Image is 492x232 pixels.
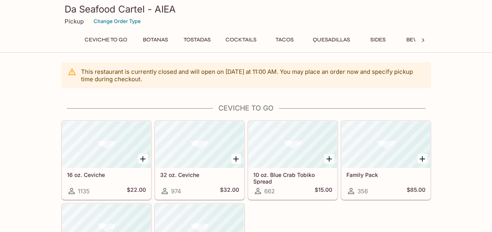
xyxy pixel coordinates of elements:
span: 356 [357,187,368,195]
button: Ceviche To Go [80,34,132,45]
button: Quesadillas [308,34,354,45]
button: Tacos [267,34,302,45]
button: Tostadas [179,34,215,45]
h5: $15.00 [315,186,332,196]
h5: $32.00 [220,186,239,196]
h5: $85.00 [407,186,425,196]
div: 10 oz. Blue Crab Tobiko Spread [249,121,337,168]
a: 10 oz. Blue Crab Tobiko Spread662$15.00 [248,121,337,200]
p: Pickup [65,18,84,25]
button: Sides [360,34,396,45]
button: Beverages [402,34,443,45]
span: 1135 [78,187,90,195]
button: Cocktails [221,34,261,45]
span: 974 [171,187,181,195]
h4: Ceviche To Go [61,104,431,112]
h3: Da Seafood Cartel - AIEA [65,3,428,15]
a: 16 oz. Ceviche1135$22.00 [62,121,151,200]
button: Add 16 oz. Ceviche [138,154,148,164]
a: Family Pack356$85.00 [341,121,431,200]
button: Add 10 oz. Blue Crab Tobiko Spread [324,154,334,164]
button: Change Order Type [90,15,144,27]
h5: Family Pack [346,171,425,178]
div: 32 oz. Ceviche [155,121,244,168]
div: 16 oz. Ceviche [62,121,151,168]
button: Add Family Pack [418,154,427,164]
div: Family Pack [342,121,430,168]
button: Botanas [138,34,173,45]
h5: 16 oz. Ceviche [67,171,146,178]
h5: 32 oz. Ceviche [160,171,239,178]
a: 32 oz. Ceviche974$32.00 [155,121,244,200]
p: This restaurant is currently closed and will open on [DATE] at 11:00 AM . You may place an order ... [81,68,425,83]
span: 662 [264,187,275,195]
h5: $22.00 [127,186,146,196]
h5: 10 oz. Blue Crab Tobiko Spread [253,171,332,184]
button: Add 32 oz. Ceviche [231,154,241,164]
